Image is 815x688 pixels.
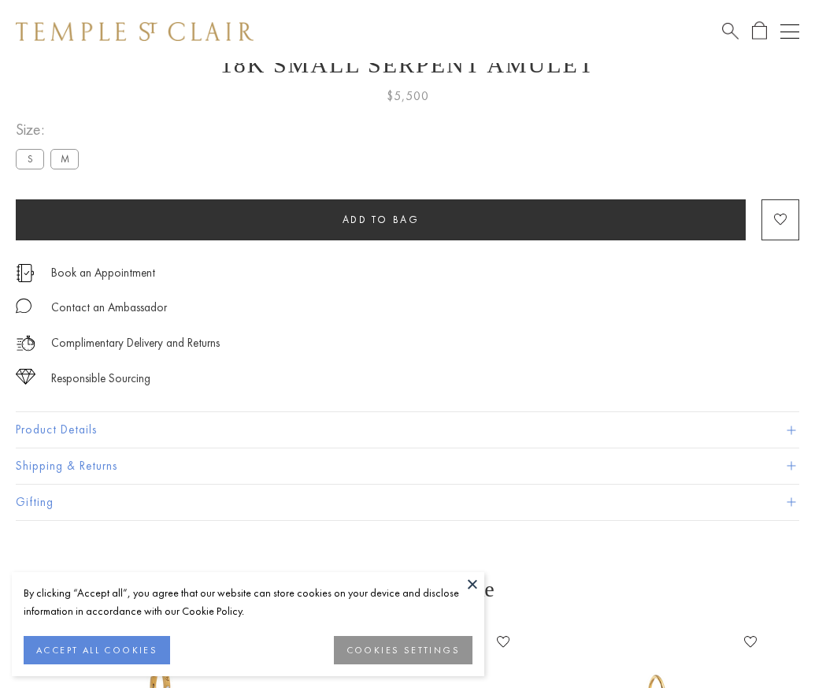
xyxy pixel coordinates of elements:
[16,448,799,484] button: Shipping & Returns
[16,199,746,240] button: Add to bag
[51,264,155,281] a: Book an Appointment
[752,21,767,41] a: Open Shopping Bag
[16,264,35,282] img: icon_appointment.svg
[50,149,79,169] label: M
[24,584,472,620] div: By clicking “Accept all”, you agree that our website can store cookies on your device and disclos...
[16,298,31,314] img: MessageIcon-01_2.svg
[334,636,472,664] button: COOKIES SETTINGS
[722,21,739,41] a: Search
[16,22,254,41] img: Temple St. Clair
[16,369,35,385] img: icon_sourcing.svg
[16,485,799,520] button: Gifting
[343,213,420,226] span: Add to bag
[16,117,85,143] span: Size:
[51,333,220,353] p: Complimentary Delivery and Returns
[387,86,429,106] span: $5,500
[24,636,170,664] button: ACCEPT ALL COOKIES
[780,22,799,41] button: Open navigation
[16,149,44,169] label: S
[51,298,167,318] div: Contact an Ambassador
[51,369,150,389] div: Responsible Sourcing
[16,412,799,448] button: Product Details
[16,333,35,353] img: icon_delivery.svg
[16,51,799,78] h1: 18K Small Serpent Amulet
